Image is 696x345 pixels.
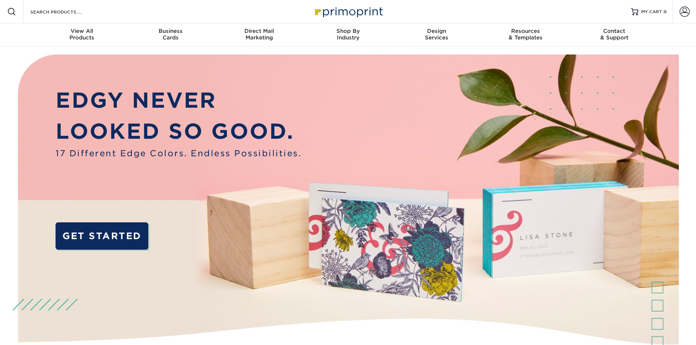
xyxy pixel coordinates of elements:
a: View AllProducts [38,23,126,47]
a: DesignServices [392,23,481,47]
div: & Support [570,28,659,41]
span: 0 [663,9,667,14]
img: Primoprint [312,4,385,19]
a: Direct MailMarketing [215,23,304,47]
span: 17 Different Edge Colors. Endless Possibilities. [56,147,301,160]
div: & Templates [481,28,570,41]
span: Shop By [304,28,392,34]
div: Products [38,28,126,41]
span: MY CART [641,9,662,15]
a: Resources& Templates [481,23,570,47]
input: SEARCH PRODUCTS..... [30,7,101,16]
a: GET STARTED [56,222,148,250]
a: BusinessCards [126,23,215,47]
span: Business [126,28,215,34]
div: Marketing [215,28,304,41]
div: Services [392,28,481,41]
p: LOOKED SO GOOD. [56,116,301,147]
div: Cards [126,28,215,41]
span: Resources [481,28,570,34]
span: Contact [570,28,659,34]
a: Contact& Support [570,23,659,47]
div: Industry [304,28,392,41]
p: EDGY NEVER [56,85,301,116]
a: Shop ByIndustry [304,23,392,47]
span: Design [392,28,481,34]
span: View All [38,28,126,34]
span: Direct Mail [215,28,304,34]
